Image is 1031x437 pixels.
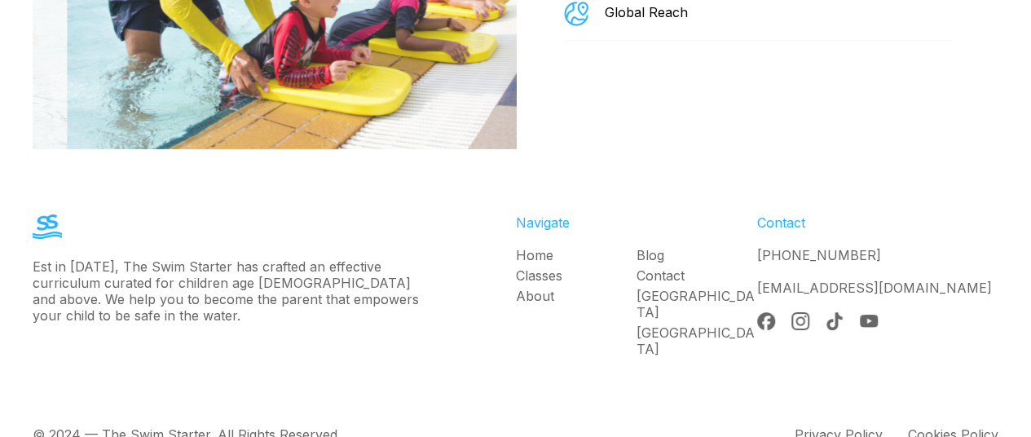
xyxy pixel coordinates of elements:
[757,312,775,330] img: Facebook
[516,267,637,284] a: Classes
[637,324,757,357] a: [GEOGRAPHIC_DATA]
[637,267,757,284] a: Contact
[516,214,757,231] div: Navigate
[757,280,992,296] a: [EMAIL_ADDRESS][DOMAIN_NAME]
[826,312,844,330] img: Tik Tok
[791,312,809,330] img: Instagram
[33,258,419,324] div: Est in [DATE], The Swim Starter has crafted an effective curriculum curated for children age [DEM...
[516,247,637,263] a: Home
[637,247,757,263] a: Blog
[516,288,637,304] a: About
[757,214,998,231] div: Contact
[860,312,878,330] img: YouTube
[757,247,881,263] a: [PHONE_NUMBER]
[637,288,757,320] a: [GEOGRAPHIC_DATA]
[564,2,588,26] img: a happy child attending a group swimming lesson for kids
[605,4,688,20] div: Global Reach
[33,214,62,239] img: The Swim Starter Logo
